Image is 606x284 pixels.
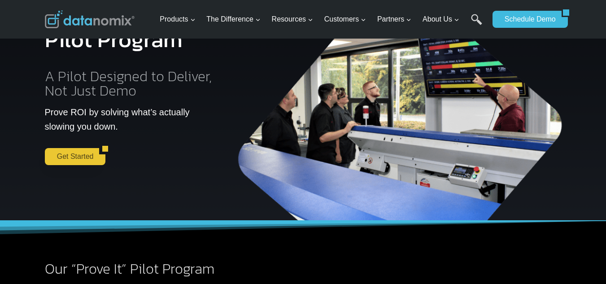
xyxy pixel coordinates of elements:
nav: Primary Navigation [156,5,488,34]
h2: A Pilot Designed to Deliver, Not Just Demo [45,69,218,98]
p: Prove ROI by solving what’s actually slowing you down. [45,105,218,134]
span: The Difference [206,13,261,25]
span: Products [160,13,195,25]
a: Schedule Demo [493,11,562,28]
a: Get Started [45,148,100,165]
span: Partners [377,13,411,25]
h2: Our “Prove It” Pilot Program [45,262,337,276]
span: Customers [324,13,366,25]
span: Resources [272,13,313,25]
a: Search [471,14,482,34]
img: Datanomix [45,10,135,28]
span: About Us [423,13,459,25]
